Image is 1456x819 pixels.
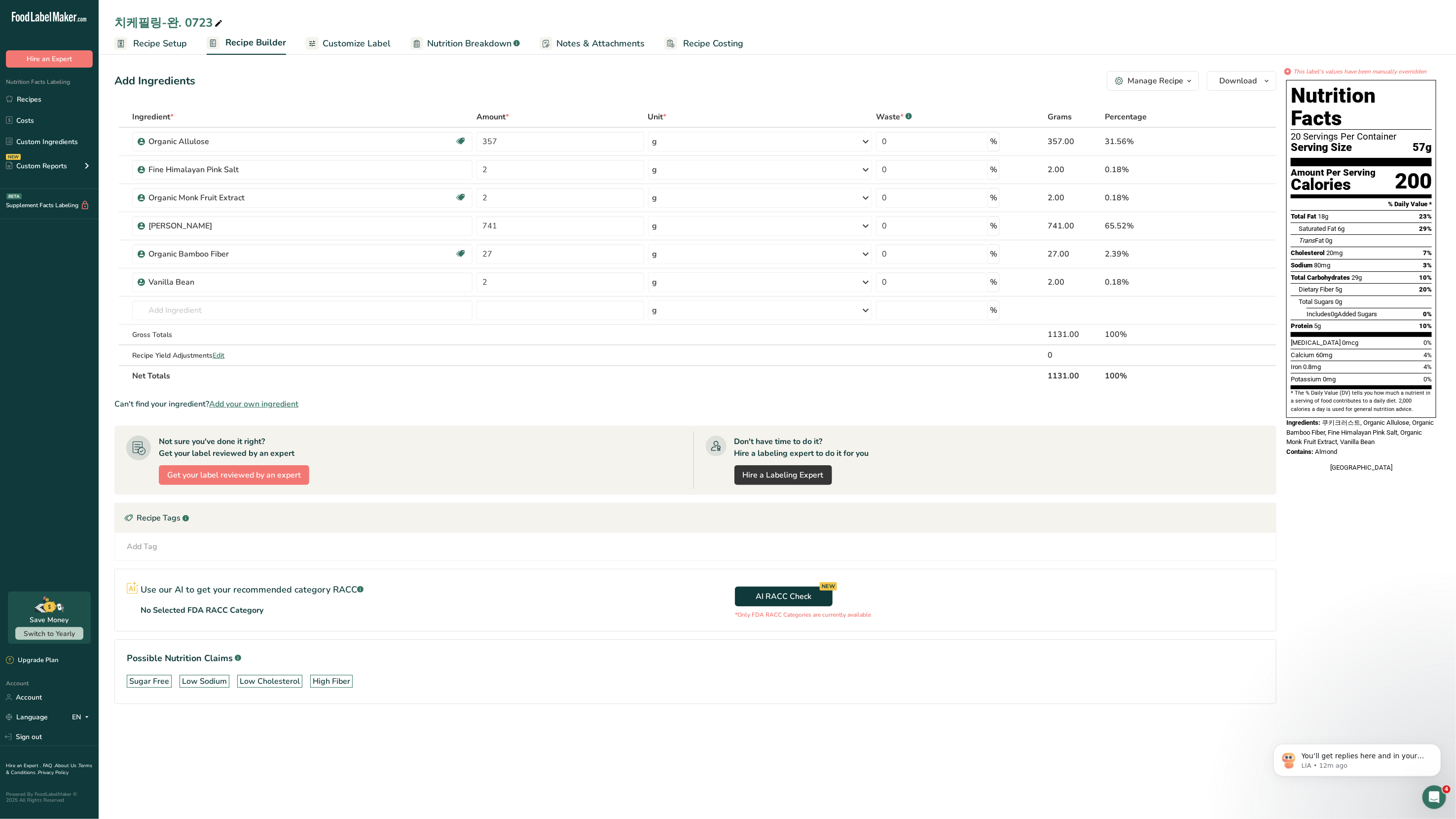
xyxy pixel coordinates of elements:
span: 4% [1423,351,1432,359]
div: Upgrade Plan [6,656,58,666]
span: 4% [1423,363,1432,371]
span: Total Carbohydrates [1291,274,1350,281]
span: 0g [1331,310,1338,318]
span: 0.8mg [1303,363,1321,371]
div: 0.18% [1105,164,1216,176]
input: Add Ingredient [132,300,473,320]
button: Download [1207,71,1276,91]
button: Hire an Expert [6,50,93,68]
div: Recipe Tags [115,503,1276,533]
div: Can't find your ingredient? [114,398,1276,410]
div: 2.00 [1048,164,1101,176]
span: 0mcg [1342,339,1358,346]
span: Iron [1291,363,1302,371]
a: Notes & Attachments [540,33,645,55]
button: Switch to Yearly [15,627,83,640]
span: Edit [213,351,224,360]
div: 0 [1048,349,1101,361]
div: g [653,220,657,232]
p: No Selected FDA RACC Category [141,604,263,616]
span: Total Fat [1291,213,1316,220]
div: Add Tag [127,541,157,553]
span: 쿠키크러스트, Organic Allulose, Organic Bamboo Fiber, Fine Himalayan Pink Salt, Organic Monk Fruit Extr... [1286,419,1434,446]
div: 31.56% [1105,136,1216,148]
p: *Only FDA RACC Categories are currently available [735,610,871,619]
span: 10% [1419,274,1432,281]
div: 65.52% [1105,220,1216,232]
button: AI RACC Check NEW [735,587,833,606]
div: [PERSON_NAME] [148,220,272,232]
div: Don't have time to do it? Hire a labeling expert to do it for you [734,436,869,459]
span: Notes & Attachments [556,37,645,50]
span: 29% [1419,225,1432,232]
span: Calcium [1291,351,1314,359]
div: 200 [1395,168,1432,194]
span: Cholesterol [1291,249,1325,257]
section: * The % Daily Value (DV) tells you how much a nutrient in a serving of food contributes to a dail... [1291,389,1432,413]
div: g [653,304,657,316]
span: 4 [1443,785,1451,793]
div: 20 Servings Per Container [1291,132,1432,142]
span: Ingredients: [1286,419,1320,426]
div: Amount Per Serving [1291,168,1376,178]
span: 10% [1419,322,1432,330]
span: Add your own ingredient [209,398,298,410]
span: 5g [1314,322,1321,330]
span: Ingredient [132,111,174,123]
span: Switch to Yearly [24,629,75,638]
span: 20mg [1326,249,1343,257]
span: 0mg [1323,375,1336,383]
a: FAQ . [43,762,55,769]
span: 0% [1423,310,1432,318]
div: Powered By FoodLabelMaker © 2025 All Rights Reserved [6,791,93,803]
div: BETA [6,193,22,199]
span: 18g [1318,213,1328,220]
span: Sodium [1291,261,1312,269]
span: Fat [1299,237,1324,244]
a: Language [6,708,48,726]
a: Customize Label [306,33,391,55]
div: Manage Recipe [1128,75,1183,87]
div: Low Cholesterol [240,675,300,687]
div: EN [72,711,93,723]
span: Get your label reviewed by an expert [167,469,301,481]
th: 1131.00 [1046,365,1103,386]
i: This label's values have been manually overridden [1293,67,1426,76]
div: 0.18% [1105,192,1216,204]
div: Organic Monk Fruit Extract [148,192,272,204]
a: Hire an Expert . [6,762,41,769]
h1: Nutrition Facts [1291,84,1432,130]
div: g [653,276,657,288]
div: 2.00 [1048,276,1101,288]
iframe: Intercom notifications message [1259,723,1456,792]
span: Recipe Costing [683,37,743,50]
span: Contains: [1286,448,1313,455]
span: 7% [1423,249,1432,257]
div: Calories [1291,178,1376,192]
a: About Us . [55,762,78,769]
span: 80mg [1314,261,1330,269]
div: 741.00 [1048,220,1101,232]
div: Waste [876,111,912,123]
p: Use our AI to get your recommended category RACC [141,583,364,596]
div: NEW [6,154,21,160]
a: Privacy Policy [38,769,69,776]
div: High Fiber [313,675,350,687]
div: g [653,192,657,204]
div: 1131.00 [1048,329,1101,340]
span: 20% [1419,286,1432,293]
span: 23% [1419,213,1432,220]
div: Gross Totals [132,330,473,340]
a: Terms & Conditions . [6,762,92,776]
span: Serving Size [1291,142,1352,154]
span: AI RACC Check [756,591,812,602]
span: Total Sugars [1299,298,1334,305]
a: Recipe Builder [207,32,286,55]
span: Download [1219,75,1257,87]
i: Trans [1299,237,1315,244]
span: 57g [1413,142,1432,154]
span: 5g [1335,286,1342,293]
div: 27.00 [1048,248,1101,260]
